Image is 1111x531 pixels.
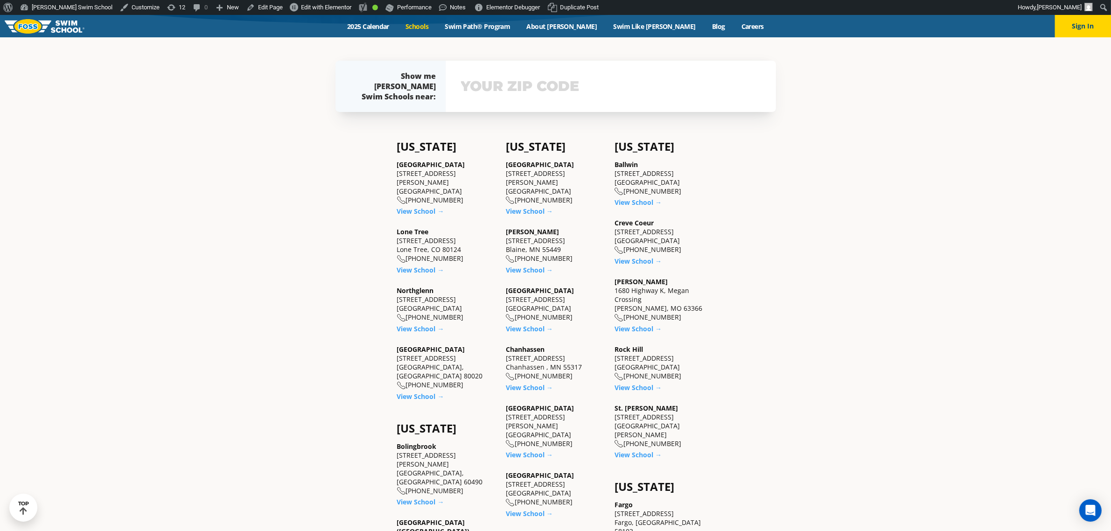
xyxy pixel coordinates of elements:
div: [STREET_ADDRESS][PERSON_NAME] [GEOGRAPHIC_DATA] [PHONE_NUMBER] [506,404,605,448]
a: View School → [506,509,553,518]
a: [GEOGRAPHIC_DATA] [397,345,465,354]
a: Blog [704,22,733,31]
a: [GEOGRAPHIC_DATA] [397,160,465,169]
span: Edit with Elementor [301,4,351,11]
div: [STREET_ADDRESS][PERSON_NAME] [GEOGRAPHIC_DATA], [GEOGRAPHIC_DATA] 60490 [PHONE_NUMBER] [397,442,496,496]
a: View School → [506,450,553,459]
div: [STREET_ADDRESS] [GEOGRAPHIC_DATA][PERSON_NAME] [PHONE_NUMBER] [615,404,714,448]
input: YOUR ZIP CODE [459,73,763,100]
img: location-phone-o-icon.svg [506,440,515,448]
img: location-phone-o-icon.svg [506,196,515,204]
h4: [US_STATE] [615,140,714,153]
img: location-phone-o-icon.svg [506,255,515,263]
div: [STREET_ADDRESS][PERSON_NAME] [GEOGRAPHIC_DATA] [PHONE_NUMBER] [397,160,496,205]
div: [STREET_ADDRESS] [GEOGRAPHIC_DATA] [PHONE_NUMBER] [615,160,714,196]
div: [STREET_ADDRESS] Blaine, MN 55449 [PHONE_NUMBER] [506,227,605,263]
h4: [US_STATE] [506,140,605,153]
div: [STREET_ADDRESS] Lone Tree, CO 80124 [PHONE_NUMBER] [397,227,496,263]
img: location-phone-o-icon.svg [615,188,623,196]
a: View School → [397,265,444,274]
div: [STREET_ADDRESS] Chanhassen , MN 55317 [PHONE_NUMBER] [506,345,605,381]
a: Bolingbrook [397,442,437,451]
a: [GEOGRAPHIC_DATA] [506,160,574,169]
div: [STREET_ADDRESS] [GEOGRAPHIC_DATA] [PHONE_NUMBER] [615,345,714,381]
img: location-phone-o-icon.svg [506,499,515,507]
a: View School → [615,383,662,392]
a: View School → [397,324,444,333]
a: View School → [615,450,662,459]
a: Rock Hill [615,345,643,354]
img: location-phone-o-icon.svg [397,255,406,263]
div: [STREET_ADDRESS] [GEOGRAPHIC_DATA] [PHONE_NUMBER] [615,218,714,254]
a: View School → [615,198,662,207]
a: View School → [615,324,662,333]
a: Fargo [615,500,633,509]
button: Sign In [1055,15,1111,37]
a: [GEOGRAPHIC_DATA] [506,404,574,412]
div: [STREET_ADDRESS] [GEOGRAPHIC_DATA] [PHONE_NUMBER] [397,286,496,322]
a: Schools [398,22,437,31]
a: View School → [506,207,553,216]
img: location-phone-o-icon.svg [615,314,623,322]
a: [GEOGRAPHIC_DATA] [506,471,574,480]
img: location-phone-o-icon.svg [397,487,406,495]
h4: [US_STATE] [615,480,714,493]
a: View School → [397,392,444,401]
div: [STREET_ADDRESS][PERSON_NAME] [GEOGRAPHIC_DATA] [PHONE_NUMBER] [506,160,605,205]
a: About [PERSON_NAME] [518,22,605,31]
a: View School → [506,324,553,333]
h4: [US_STATE] [397,140,496,153]
div: TOP [18,501,29,515]
img: location-phone-o-icon.svg [397,196,406,204]
img: FOSS Swim School Logo [5,19,84,34]
img: location-phone-o-icon.svg [506,314,515,322]
a: View School → [506,265,553,274]
a: [PERSON_NAME] [506,227,559,236]
a: View School → [506,383,553,392]
a: Chanhassen [506,345,545,354]
a: Creve Coeur [615,218,654,227]
a: St. [PERSON_NAME] [615,404,678,412]
a: [PERSON_NAME] [615,277,668,286]
div: Open Intercom Messenger [1079,499,1102,522]
img: location-phone-o-icon.svg [397,382,406,390]
a: View School → [397,207,444,216]
img: location-phone-o-icon.svg [615,246,623,254]
div: Good [372,5,378,10]
img: location-phone-o-icon.svg [615,440,623,448]
a: Careers [733,22,772,31]
div: [STREET_ADDRESS] [GEOGRAPHIC_DATA] [PHONE_NUMBER] [506,471,605,507]
a: 2025 Calendar [339,22,398,31]
h4: [US_STATE] [397,422,496,435]
a: View School → [615,257,662,265]
a: Swim Path® Program [437,22,518,31]
div: [STREET_ADDRESS] [GEOGRAPHIC_DATA], [GEOGRAPHIC_DATA] 80020 [PHONE_NUMBER] [397,345,496,390]
a: View School → [397,497,444,506]
div: Show me [PERSON_NAME] Swim Schools near: [354,71,436,102]
a: Swim Like [PERSON_NAME] [605,22,704,31]
img: location-phone-o-icon.svg [397,314,406,322]
div: [STREET_ADDRESS] [GEOGRAPHIC_DATA] [PHONE_NUMBER] [506,286,605,322]
img: location-phone-o-icon.svg [506,373,515,381]
a: [GEOGRAPHIC_DATA] [506,286,574,295]
a: Ballwin [615,160,638,169]
a: Lone Tree [397,227,429,236]
span: [PERSON_NAME] [1037,4,1082,11]
a: Northglenn [397,286,434,295]
div: 1680 Highway K, Megan Crossing [PERSON_NAME], MO 63366 [PHONE_NUMBER] [615,277,714,322]
img: location-phone-o-icon.svg [615,373,623,381]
